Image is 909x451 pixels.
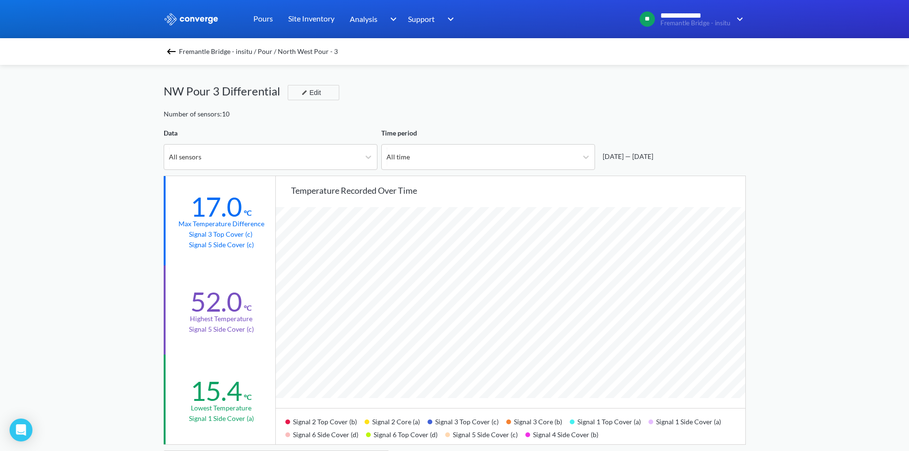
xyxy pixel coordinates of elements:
div: NW Pour 3 Differential [164,82,288,100]
div: 52.0 [190,285,242,318]
div: Signal 5 Side Cover (c) [445,427,525,440]
div: Signal 6 Side Cover (d) [285,427,366,440]
div: All time [387,152,410,162]
img: downArrow.svg [384,13,399,25]
span: Analysis [350,13,377,25]
img: downArrow.svg [441,13,457,25]
div: Temperature recorded over time [291,184,745,197]
img: backspace.svg [166,46,177,57]
div: 17.0 [190,190,242,223]
div: All sensors [169,152,201,162]
img: edit-icon.svg [302,90,307,95]
p: Signal 3 Top Cover (c) [189,229,254,240]
div: Number of sensors: 10 [164,109,230,119]
div: Signal 6 Top Cover (d) [366,427,445,440]
div: Edit [298,87,323,98]
p: Signal 1 Side Cover (a) [189,413,254,424]
div: Signal 1 Side Cover (a) [648,414,729,427]
img: downArrow.svg [731,13,746,25]
p: Signal 5 Side Cover (c) [189,324,254,335]
div: Signal 2 Core (a) [365,414,428,427]
div: Time period [381,128,595,138]
img: logo_ewhite.svg [164,13,219,25]
button: Edit [288,85,339,100]
p: Signal 5 Side Cover (c) [189,240,254,250]
div: Data [164,128,377,138]
div: Signal 3 Core (b) [506,414,570,427]
span: Fremantle Bridge - insitu [660,20,731,27]
div: 15.4 [190,375,242,407]
div: Max temperature difference [178,219,264,229]
div: Open Intercom Messenger [10,419,32,441]
div: Signal 3 Top Cover (c) [428,414,506,427]
div: Signal 4 Side Cover (b) [525,427,606,440]
div: Signal 1 Top Cover (a) [570,414,648,427]
div: Highest temperature [190,314,252,324]
span: Fremantle Bridge - insitu / Pour / North West Pour - 3 [179,45,338,58]
div: Signal 2 Top Cover (b) [285,414,365,427]
div: [DATE] — [DATE] [599,151,653,162]
div: Lowest temperature [191,403,251,413]
span: Support [408,13,435,25]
